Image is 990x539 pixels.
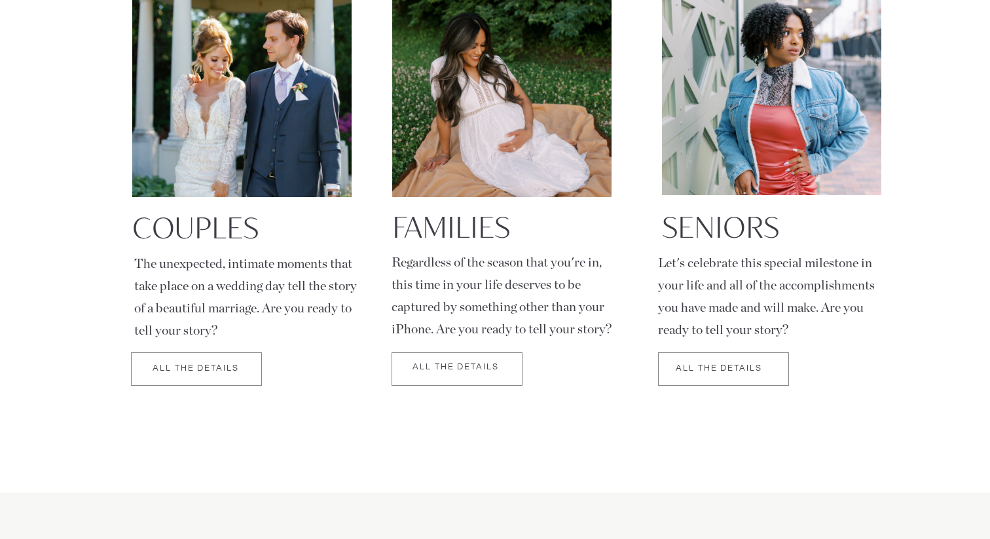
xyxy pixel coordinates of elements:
p: Regardless of the season that you're in, this time in your life deserves to be captured by someth... [392,251,614,341]
a: All the details [390,363,521,372]
a: Seniors [662,211,881,238]
a: Families [392,211,611,238]
a: All the details [653,364,784,373]
a: Couples [132,212,351,239]
p: The unexpected, intimate moments that take place on a wedding day tell the story of a beautiful m... [134,253,357,321]
p: Let's celebrate this special milestone in your life and all of the accomplishments you have made ... [658,252,881,341]
a: All the details [130,364,261,373]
